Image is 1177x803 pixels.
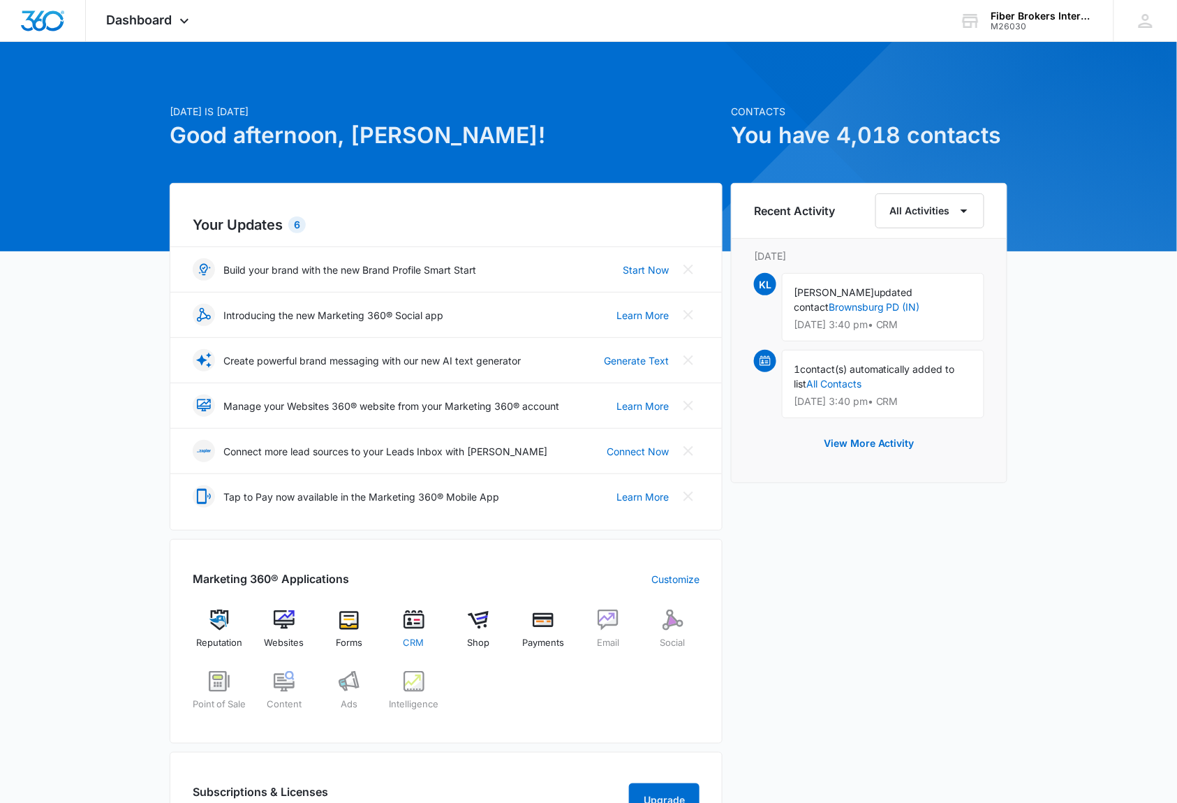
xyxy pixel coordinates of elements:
a: Generate Text [604,353,669,368]
a: Shop [452,610,505,660]
span: Point of Sale [193,698,246,712]
a: All Contacts [806,378,861,390]
a: Brownsburg PD (IN) [829,301,920,313]
h2: Your Updates [193,214,699,235]
a: Email [582,610,635,660]
button: Close [677,258,699,281]
span: Email [597,636,619,650]
span: Intelligence [389,698,438,712]
div: account name [991,10,1093,22]
span: Forms [336,636,362,650]
button: Close [677,304,699,326]
a: Ads [323,671,376,721]
p: Connect more lead sources to your Leads Inbox with [PERSON_NAME] [223,444,547,459]
button: View More Activity [810,427,928,460]
a: Content [258,671,311,721]
button: Close [677,349,699,371]
a: Learn More [616,489,669,504]
button: Close [677,395,699,417]
a: CRM [387,610,441,660]
a: Social [646,610,699,660]
p: [DATE] 3:40 pm • CRM [794,320,972,330]
span: contact(s) automatically added to list [794,363,955,390]
p: Tap to Pay now available in the Marketing 360® Mobile App [223,489,499,504]
p: Contacts [731,104,1007,119]
button: Close [677,485,699,508]
a: Websites [258,610,311,660]
p: Create powerful brand messaging with our new AI text generator [223,353,521,368]
h2: Marketing 360® Applications [193,570,349,587]
p: [DATE] [754,249,984,263]
span: Dashboard [107,13,172,27]
span: Social [660,636,686,650]
a: Customize [651,572,699,587]
span: Content [267,698,302,712]
h1: You have 4,018 contacts [731,119,1007,152]
span: Websites [265,636,304,650]
a: Payments [517,610,570,660]
span: Shop [467,636,489,650]
a: Point of Sale [193,671,246,721]
p: Introducing the new Marketing 360® Social app [223,308,443,323]
h6: Recent Activity [754,202,835,219]
a: Learn More [616,399,669,413]
p: Manage your Websites 360® website from your Marketing 360® account [223,399,559,413]
p: [DATE] 3:40 pm • CRM [794,397,972,406]
div: account id [991,22,1093,31]
a: Learn More [616,308,669,323]
span: CRM [404,636,424,650]
span: KL [754,273,776,295]
div: 6 [288,216,306,233]
a: Intelligence [387,671,441,721]
span: Reputation [196,636,242,650]
p: [DATE] is [DATE] [170,104,723,119]
a: Forms [323,610,376,660]
h1: Good afternoon, [PERSON_NAME]! [170,119,723,152]
span: Ads [341,698,357,712]
span: [PERSON_NAME] [794,286,874,298]
a: Connect Now [607,444,669,459]
span: 1 [794,363,800,375]
span: Payments [522,636,564,650]
button: Close [677,440,699,462]
a: Reputation [193,610,246,660]
p: Build your brand with the new Brand Profile Smart Start [223,263,476,277]
button: All Activities [875,193,984,228]
a: Start Now [623,263,669,277]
